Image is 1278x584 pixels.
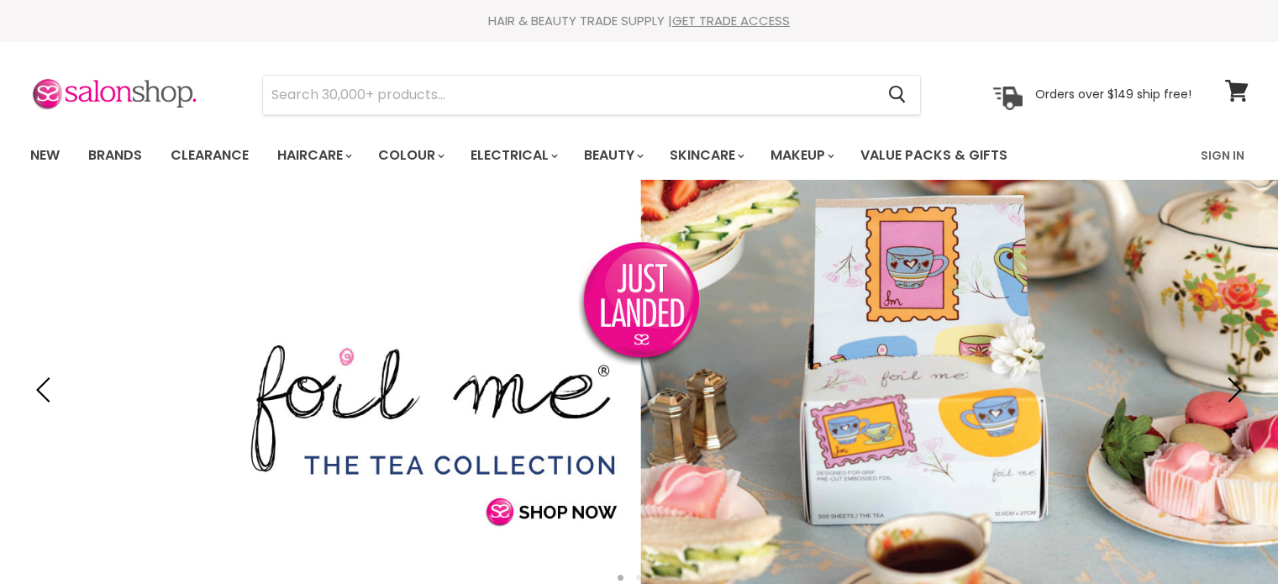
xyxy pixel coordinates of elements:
a: New [18,138,72,173]
iframe: Gorgias live chat messenger [1194,505,1261,567]
a: Makeup [758,138,844,173]
a: Colour [366,138,455,173]
button: Search [876,76,920,114]
a: Value Packs & Gifts [848,138,1020,173]
li: Page dot 2 [636,575,642,581]
li: Page dot 1 [618,575,623,581]
a: Haircare [265,138,362,173]
a: Skincare [657,138,755,173]
p: Orders over $149 ship free! [1035,87,1191,102]
nav: Main [9,131,1270,180]
ul: Main menu [18,131,1106,180]
input: Search [263,76,876,114]
button: Previous [29,373,63,407]
a: Clearance [158,138,261,173]
a: Electrical [458,138,568,173]
a: GET TRADE ACCESS [672,12,790,29]
li: Page dot 3 [655,575,660,581]
a: Brands [76,138,155,173]
button: Next [1215,373,1249,407]
a: Beauty [571,138,654,173]
a: Sign In [1191,138,1254,173]
form: Product [262,75,921,115]
div: HAIR & BEAUTY TRADE SUPPLY | [9,13,1270,29]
